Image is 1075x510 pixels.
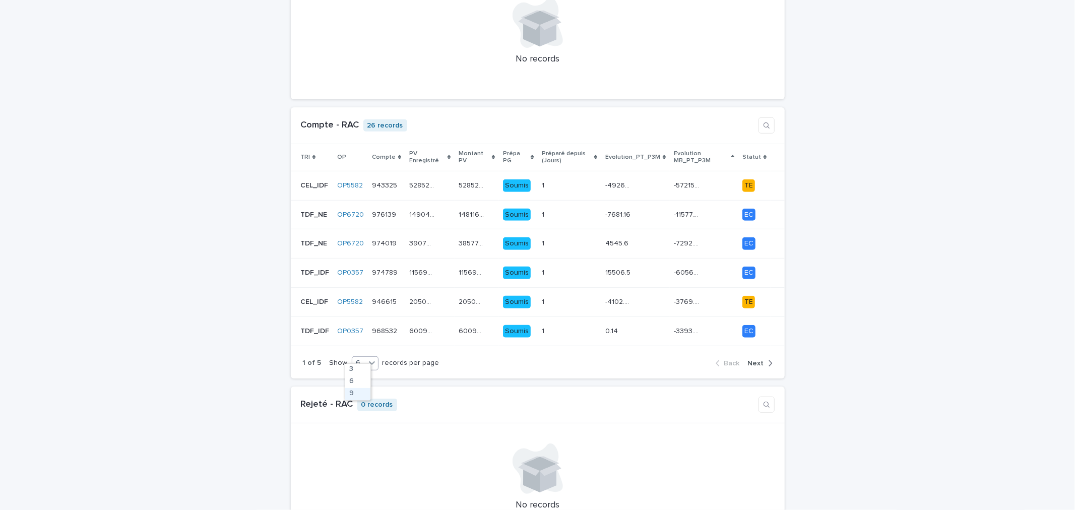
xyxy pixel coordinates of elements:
[742,296,755,308] div: TE
[674,237,701,248] p: -7292.69
[337,181,363,190] a: OP5582
[301,120,359,130] a: Compte - RAC
[409,237,436,248] p: 39078.27
[363,119,407,132] p: 26 records
[345,388,370,400] div: 9
[291,229,785,259] tr: TDF_NETDF_NE OP6720 974019974019 39078.2739078.27 38577.5138577.51 Soumis11 4545.64545.6 -7292.69...
[605,237,630,248] p: 4545.6
[337,152,346,163] p: OP
[345,376,370,388] div: 6
[297,54,779,65] p: No records
[542,296,547,306] p: 1
[300,237,329,248] p: TDF_NE
[291,259,785,288] tr: TDF_IDFTDF_IDF OP0357 974789974789 115695.26115695.26 115695.26115695.26 Soumis11 15506.515506.5 ...
[742,267,755,279] div: EC
[337,269,363,277] a: OP0357
[459,237,486,248] p: 38577.51
[542,179,547,190] p: 1
[409,148,445,167] p: PV Enregistré
[742,209,755,221] div: EC
[605,296,633,306] p: -4102.96
[503,325,531,338] div: Soumis
[291,287,785,316] tr: CEL_IDFCEL_IDF OP5582 946615946615 205078.17205078.17 205078.17205078.17 Soumis11 -4102.96-4102.9...
[503,209,531,221] div: Soumis
[542,209,547,219] p: 1
[337,327,363,336] a: OP0357
[748,360,764,367] span: Next
[459,209,486,219] p: 148116.3
[330,359,348,367] p: Show
[357,399,397,411] p: 0 records
[372,237,399,248] p: 974019
[542,148,592,167] p: Préparé depuis (Jours)
[503,237,531,250] div: Soumis
[716,359,744,368] button: Back
[303,359,322,367] p: 1 of 5
[409,325,436,336] p: 60096.14
[300,267,331,277] p: TDF_IDF
[300,152,310,163] p: TRI
[605,267,633,277] p: 15506.5
[345,364,370,376] div: 3
[742,325,755,338] div: EC
[542,267,547,277] p: 1
[352,358,365,368] div: 6
[300,179,330,190] p: CEL_IDF
[744,359,773,368] button: Next
[605,152,660,163] p: Evolution_PT_P3M
[503,148,528,167] p: Prépa PG
[337,239,364,248] a: OP6720
[605,325,620,336] p: 0.14
[742,152,761,163] p: Statut
[674,296,701,306] p: -3769.47
[300,296,330,306] p: CEL_IDF
[372,179,399,190] p: 943325
[459,267,486,277] p: 115695.26
[503,267,531,279] div: Soumis
[409,296,436,306] p: 205078.17
[605,179,633,190] p: -49265.62
[291,200,785,229] tr: TDF_NETDF_NE OP6720 976139976139 149040.06149040.06 148116.3148116.3 Soumis11 -7681.16-7681.16 -1...
[459,296,486,306] p: 205078.17
[372,152,396,163] p: Compte
[372,325,399,336] p: 968532
[503,296,531,308] div: Soumis
[300,209,329,219] p: TDF_NE
[742,179,755,192] div: TE
[724,360,740,367] span: Back
[372,296,399,306] p: 946615
[503,179,531,192] div: Soumis
[337,211,364,219] a: OP6720
[383,359,439,367] p: records per page
[674,325,701,336] p: -3393.51
[674,148,729,167] p: Evolution MB_PT_P3M
[300,325,331,336] p: TDF_IDF
[372,209,398,219] p: 976139
[337,298,363,306] a: OP5582
[542,325,547,336] p: 1
[459,179,486,190] p: 528522.38
[301,400,353,409] a: Rejeté - RAC
[542,237,547,248] p: 1
[291,171,785,200] tr: CEL_IDFCEL_IDF OP5582 943325943325 528522.38528522.38 528522.38528522.38 Soumis11 -49265.62-49265...
[372,267,400,277] p: 974789
[459,325,486,336] p: 60096.14
[291,316,785,346] tr: TDF_IDFTDF_IDF OP0357 968532968532 60096.1460096.14 60096.1460096.14 Soumis11 0.140.14 -3393.51-3...
[459,148,489,167] p: Montant PV
[742,237,755,250] div: EC
[674,179,701,190] p: -57215.46
[605,209,633,219] p: -7681.16
[674,209,701,219] p: -11577.15
[409,179,436,190] p: 528522.38
[409,209,436,219] p: 149040.06
[674,267,701,277] p: -6056.35
[409,267,436,277] p: 115695.26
